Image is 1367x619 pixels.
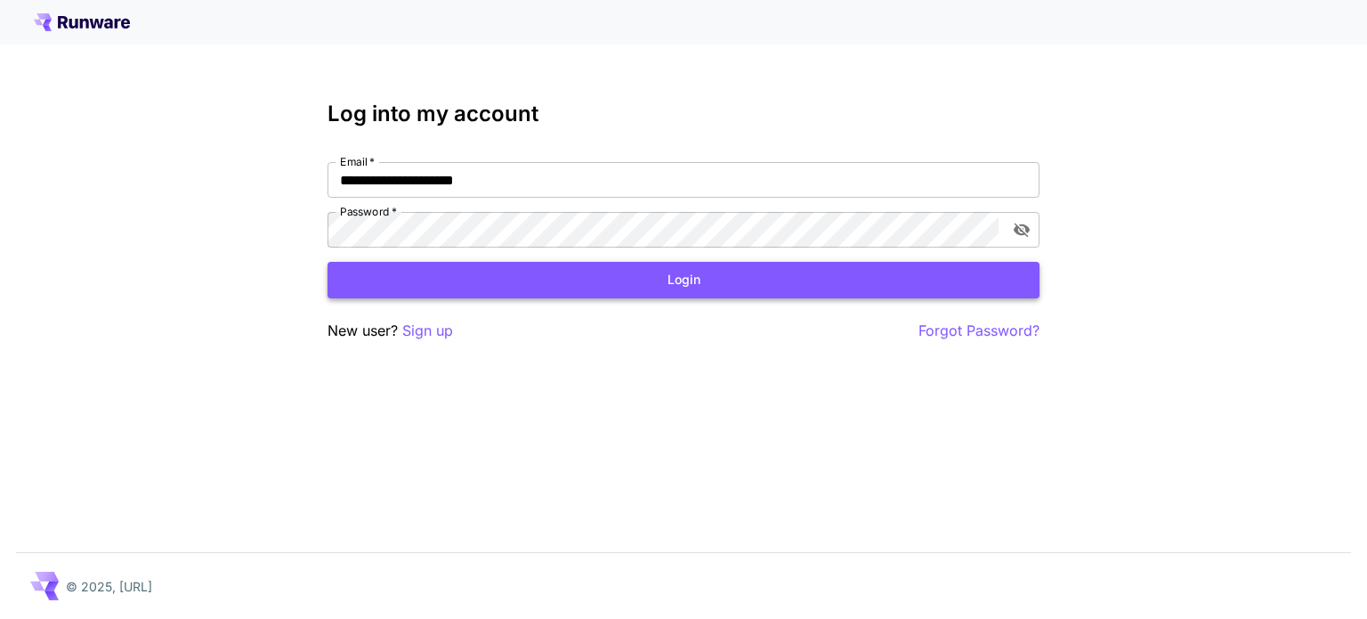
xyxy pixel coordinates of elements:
label: Email [340,154,375,169]
p: © 2025, [URL] [66,577,152,596]
h3: Log into my account [328,102,1039,126]
button: Sign up [402,320,453,342]
button: Forgot Password? [918,320,1039,342]
button: toggle password visibility [1006,214,1038,246]
button: Login [328,262,1039,298]
p: New user? [328,320,453,342]
label: Password [340,204,397,219]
